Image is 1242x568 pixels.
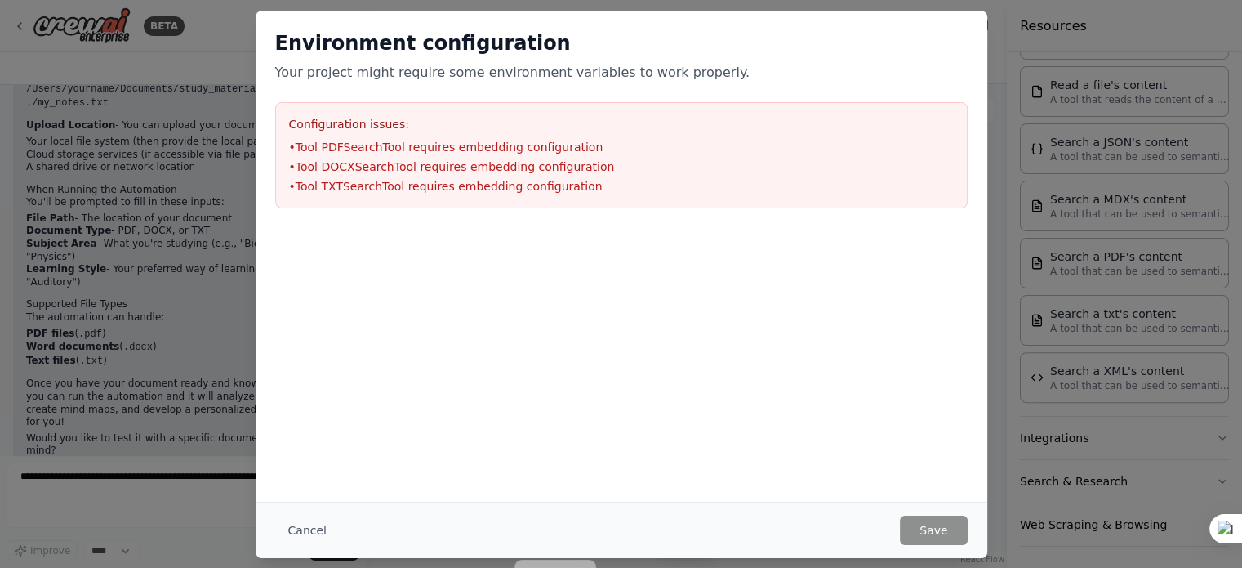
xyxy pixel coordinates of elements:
h2: Environment configuration [275,30,968,56]
li: • Tool PDFSearchTool requires embedding configuration [289,139,954,155]
button: Cancel [275,516,340,545]
h3: Configuration issues: [289,116,954,132]
li: • Tool TXTSearchTool requires embedding configuration [289,178,954,195]
li: • Tool DOCXSearchTool requires embedding configuration [289,159,954,175]
p: Your project might require some environment variables to work properly. [275,63,968,83]
button: Save [900,516,967,545]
